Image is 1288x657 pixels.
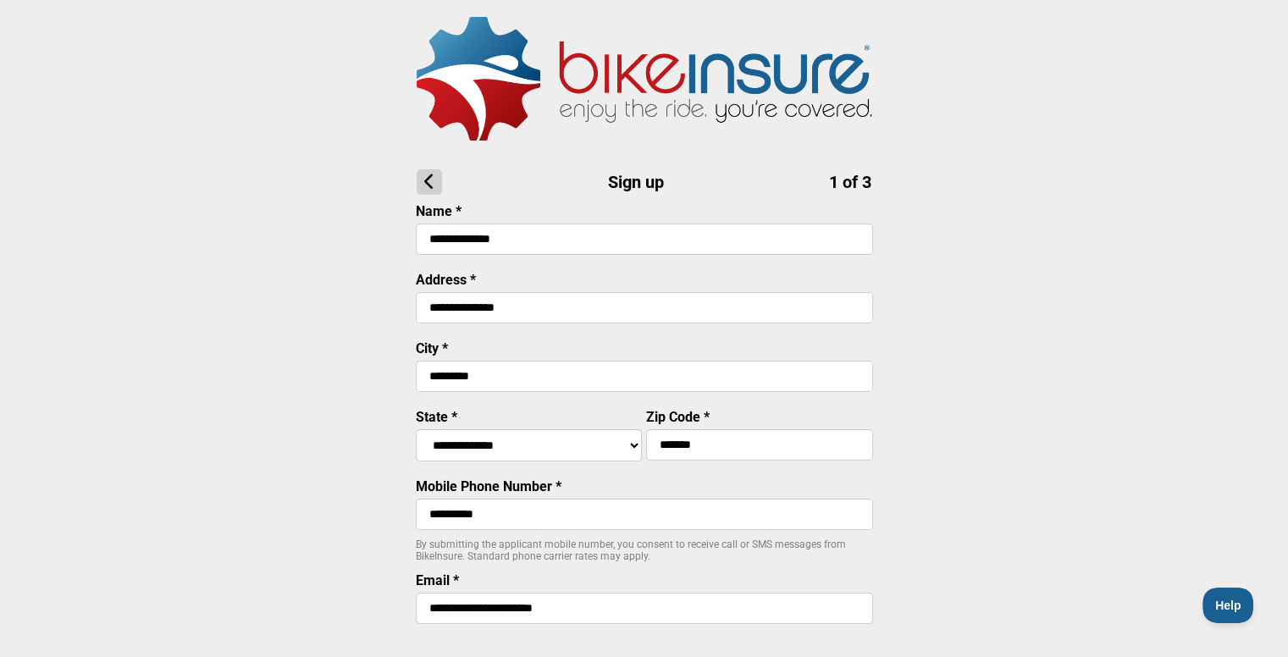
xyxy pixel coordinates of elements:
[829,172,871,192] span: 1 of 3
[646,409,710,425] label: Zip Code *
[416,272,476,288] label: Address *
[416,538,873,562] p: By submitting the applicant mobile number, you consent to receive call or SMS messages from BikeI...
[416,340,448,356] label: City *
[416,409,457,425] label: State *
[1202,588,1254,623] iframe: Toggle Customer Support
[416,572,459,588] label: Email *
[416,203,462,219] label: Name *
[416,478,561,494] label: Mobile Phone Number *
[417,169,871,195] h1: Sign up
